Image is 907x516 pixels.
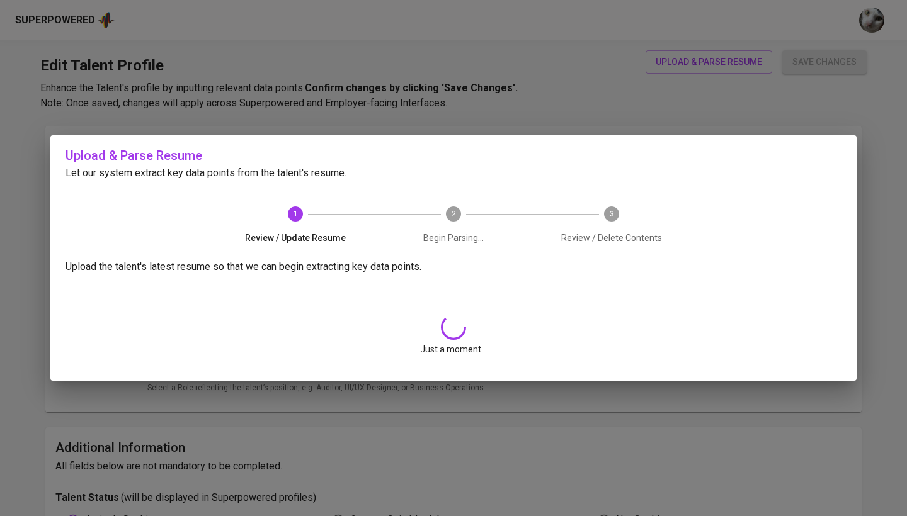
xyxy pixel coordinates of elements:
[452,210,456,218] text: 2
[294,210,298,218] text: 1
[420,343,487,356] span: Just a moment...
[537,232,685,244] span: Review / Delete Contents
[66,259,841,274] p: Upload the talent's latest resume so that we can begin extracting key data points.
[222,232,370,244] span: Review / Update Resume
[609,210,613,218] text: 3
[66,165,841,181] p: Let our system extract key data points from the talent's resume.
[380,232,528,244] span: Begin Parsing...
[66,145,841,165] h6: Upload & Parse Resume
